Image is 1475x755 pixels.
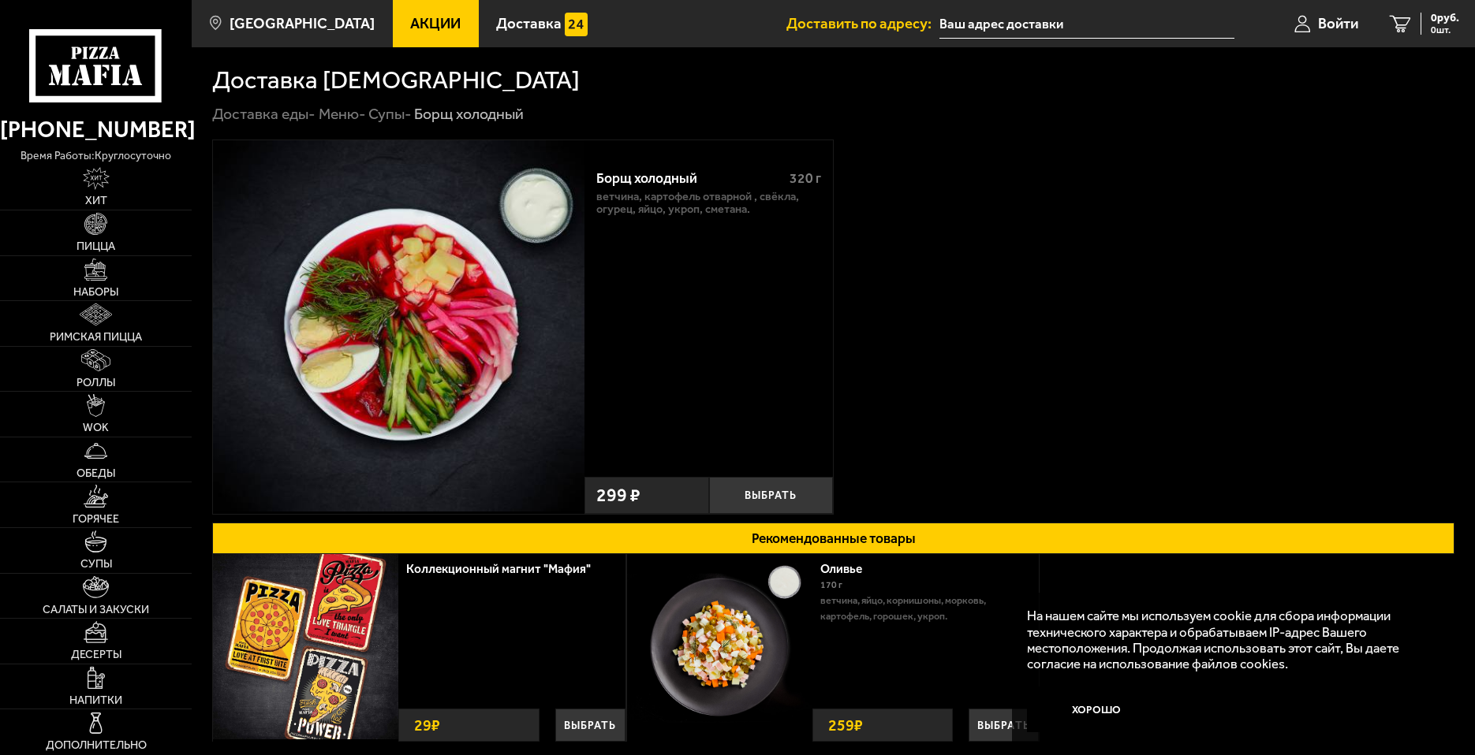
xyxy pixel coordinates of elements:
a: Доставка еды- [212,105,316,123]
a: Меню- [319,105,366,123]
strong: 29 ₽ [410,709,444,741]
span: Наборы [73,287,118,298]
p: ветчина, яйцо, корнишоны, морковь, картофель, горошек, укроп. [820,593,1027,623]
div: Борщ холодный [596,170,776,187]
span: Доставить по адресу: [786,17,939,32]
span: Доставка [496,17,562,32]
a: Борщ холодный [213,140,584,514]
h1: Доставка [DEMOGRAPHIC_DATA] [212,68,580,92]
span: WOK [83,422,109,433]
span: 0 шт. [1431,25,1459,35]
input: Ваш адрес доставки [939,9,1234,39]
button: Хорошо [1027,686,1165,732]
span: Обеды [77,468,115,479]
span: Пицца [77,241,115,252]
strong: 259 ₽ [824,709,867,741]
a: Супы- [368,105,412,123]
a: Оливье [820,561,877,576]
span: Римская пицца [50,332,142,343]
span: [GEOGRAPHIC_DATA] [230,17,375,32]
span: 299 ₽ [596,486,640,504]
span: Напитки [69,695,122,706]
span: 170 г [820,579,842,590]
button: Выбрать [709,477,833,515]
span: 320 г [790,170,821,186]
span: Дополнительно [46,740,147,751]
p: ветчина, картофель отварной , свёкла, огурец, яйцо, укроп, сметана. [596,191,821,215]
img: 15daf4d41897b9f0e9f617042186c801.svg [565,13,588,35]
span: Роллы [77,377,115,389]
span: Салаты и закуски [43,604,149,616]
span: Десерты [71,649,121,660]
p: На нашем сайте мы используем cookie для сбора информации технического характера и обрабатываем IP... [1027,608,1429,671]
span: Акции [410,17,461,32]
span: Супы [80,559,112,570]
span: Хит [85,195,107,206]
button: Рекомендованные товары [212,523,1454,554]
span: Горячее [73,514,119,525]
div: Борщ холодный [414,104,524,124]
span: 0 руб. [1431,13,1459,24]
button: Выбрать [969,709,1039,742]
img: Борщ холодный [213,140,584,511]
button: Выбрать [555,709,625,742]
a: Коллекционный магнит "Мафия" [406,561,606,576]
span: Войти [1318,17,1358,32]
